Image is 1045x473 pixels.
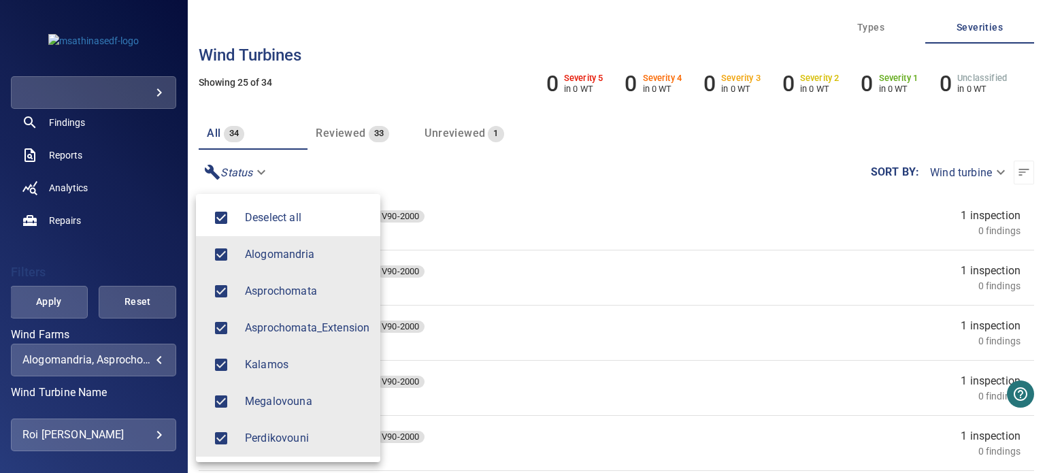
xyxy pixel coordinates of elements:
[207,240,235,269] span: Alogomandria
[207,387,235,416] span: Megalovouna
[245,357,369,373] div: Wind Farms Kalamos
[245,393,369,410] div: Wind Farms Megalovouna
[245,246,369,263] span: Alogomandria
[207,350,235,379] span: Kalamos
[245,283,369,299] div: Wind Farms Asprochomata
[245,320,369,336] span: Asprochomata_Extension
[245,320,369,336] div: Wind Farms Asprochomata_Extension
[245,283,369,299] span: Asprochomata
[207,314,235,342] span: Asprochomata_Extension
[245,393,369,410] span: Megalovouna
[245,430,369,446] div: Wind Farms Perdikovouni
[196,194,380,462] ul: Alogomandria, Asprochomata, Asprochomata_Extension, Kalamos, [GEOGRAPHIC_DATA], Perdikovouni
[245,246,369,263] div: Wind Farms Alogomandria
[207,424,235,453] span: Perdikovouni
[245,430,369,446] span: Perdikovouni
[245,210,369,226] span: Deselect all
[207,277,235,306] span: Asprochomata
[245,357,369,373] span: Kalamos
